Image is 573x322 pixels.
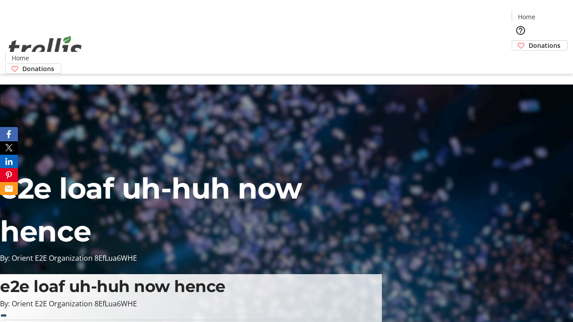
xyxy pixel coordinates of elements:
a: Donations [512,40,568,51]
span: Donations [529,41,560,50]
a: Donations [5,64,61,74]
a: Home [512,12,541,21]
a: Home [6,53,34,63]
img: Orient E2E Organization 8EfLua6WHE's Logo [5,26,85,71]
span: Home [12,53,29,63]
span: Home [518,12,535,21]
span: Donations [22,64,54,73]
button: Cart [512,51,530,68]
button: Help [512,21,530,39]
